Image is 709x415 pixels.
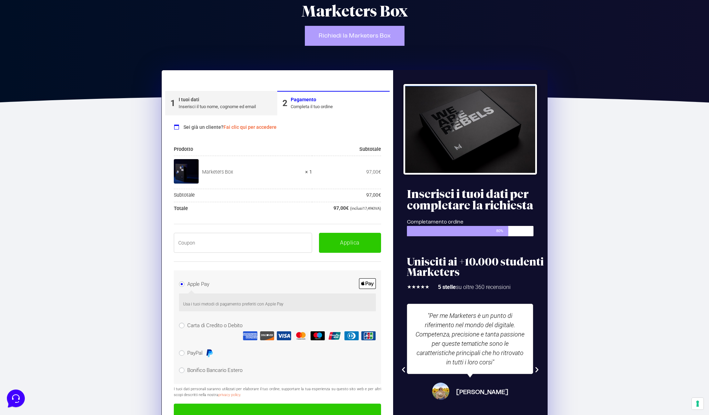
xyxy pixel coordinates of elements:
[16,100,113,107] input: Cerca un articolo...
[277,91,389,115] a: 2PagamentoCompleta il tuo ordine
[277,331,291,340] img: Visa
[363,206,374,211] span: 17,49
[183,301,372,307] p: Usa i tuoi metodi di pagamento preferiti con Apple Pay
[366,192,381,198] bdi: 97,00
[73,85,127,91] a: Apri Centro Assistenza
[350,206,381,211] small: (inclusi IVA)
[187,367,242,373] label: Bonifico Bancario Estero
[327,331,342,340] img: China Union Pay
[414,311,526,367] div: "Per me Marketers è un punto di riferimento nel mondo del digitale. Competenza, precisione e tant...
[21,231,32,237] p: Home
[223,124,277,130] a: Fai clic qui per accedere
[378,192,381,198] span: €
[407,257,544,278] h2: Unisciti ai +10.000 studenti Marketers
[312,143,381,156] th: Subtotale
[22,39,36,52] img: dark
[310,331,325,340] img: Maestro
[106,231,116,237] p: Aiuto
[174,119,381,133] div: Sei già un cliente?
[378,169,381,175] span: €
[179,96,256,103] div: I tuoi dati
[260,331,274,340] img: Discover
[11,85,54,91] span: Trova una risposta
[230,4,479,19] h2: Marketers Box
[282,97,287,110] div: 2
[425,283,429,291] i: ★
[416,283,420,291] i: ★
[170,97,175,110] div: 1
[33,39,47,52] img: dark
[407,283,411,291] i: ★
[243,331,258,340] img: Amex
[533,366,540,373] div: Next slide
[361,331,376,340] img: Jcb
[174,202,312,215] th: Totale
[344,331,359,340] img: Diners
[11,58,127,72] button: Inizia una conversazione
[359,278,376,289] img: Apple Pay
[45,62,102,68] span: Inizia una conversazione
[187,350,213,356] label: PayPal
[407,283,429,291] div: 5/5
[305,169,312,176] strong: × 1
[366,169,381,175] bdi: 97,00
[174,233,312,253] input: Coupon
[372,206,374,211] span: €
[179,103,256,110] div: Inserisci il tuo nome, cognome ed email
[11,39,25,52] img: dark
[60,231,78,237] p: Messaggi
[432,383,449,400] img: Stefania Fregni
[179,322,376,341] label: Carta di Credito o Debito
[293,331,308,340] img: Mastercard
[411,283,416,291] i: ★
[456,388,508,397] span: [PERSON_NAME]
[692,398,703,409] button: Le tue preferenze relative al consenso per le tecnologie di tracciamento
[400,366,407,373] div: Previous slide
[346,205,349,211] span: €
[6,6,116,17] h2: Ciao da Marketers 👋
[174,386,381,398] p: I tuoi dati personali saranno utilizzati per elaborare il tuo ordine, supportare la tua esperienz...
[319,33,391,39] span: Richiedi la Marketers Box
[165,91,277,115] a: 1I tuoi datiInserisci il tuo nome, cognome ed email
[291,103,333,110] div: Completa il tuo ordine
[174,159,199,184] img: Marketers Box
[90,221,132,237] button: Aiuto
[496,226,508,236] span: 80%
[6,388,26,409] iframe: Customerly Messenger Launcher
[319,233,381,253] button: Applica
[420,283,425,291] i: ★
[407,188,544,211] h2: Inserisci i tuoi dati per completare la richiesta
[333,205,349,211] bdi: 97,00
[48,221,90,237] button: Messaggi
[218,393,240,397] a: privacy policy
[174,143,312,156] th: Prodotto
[205,349,213,357] img: PayPal
[407,220,463,225] span: Completamento ordine
[202,169,301,176] div: Marketers Box
[291,96,333,103] div: Pagamento
[187,281,209,287] label: Apple Pay
[305,26,405,46] a: Richiedi la Marketers Box
[6,221,48,237] button: Home
[174,189,312,202] th: Subtotale
[11,28,59,33] span: Le tue conversazioni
